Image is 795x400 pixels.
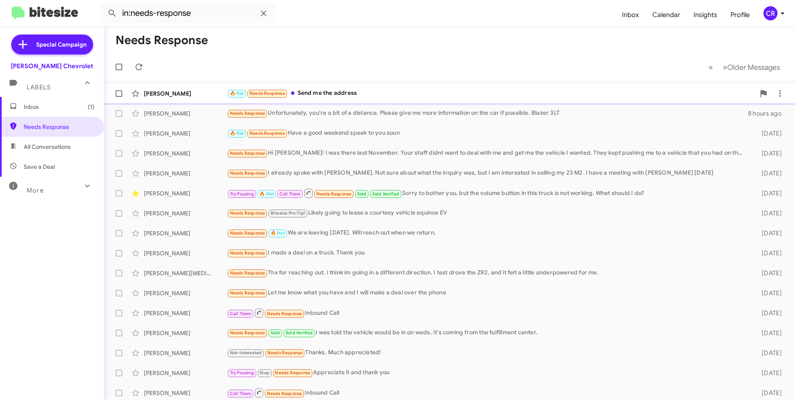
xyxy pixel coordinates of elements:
[748,149,788,158] div: [DATE]
[230,311,252,316] span: Call Them
[646,3,687,27] a: Calendar
[271,210,305,216] span: Bitesize Pro-Tip!
[227,308,748,318] div: Inbound Call
[227,348,748,358] div: Thanks. Much appreciated!
[230,191,254,197] span: Try Pausing
[230,290,265,296] span: Needs Response
[748,109,788,118] div: 8 hours ago
[230,330,265,336] span: Needs Response
[227,188,748,198] div: Sorry to bother you, but the volume button in this truck is not working. What should I do?
[227,368,748,378] div: Appreciate it and thank you
[687,3,724,27] a: Insights
[11,62,93,70] div: [PERSON_NAME] Chevrolet
[144,289,227,297] div: [PERSON_NAME]
[748,389,788,397] div: [DATE]
[230,370,254,375] span: Try Pausing
[718,59,785,76] button: Next
[144,149,227,158] div: [PERSON_NAME]
[727,63,780,72] span: Older Messages
[615,3,646,27] a: Inbox
[748,269,788,277] div: [DATE]
[271,230,285,236] span: 🔥 Hot
[704,59,785,76] nav: Page navigation example
[259,191,274,197] span: 🔥 Hot
[275,370,310,375] span: Needs Response
[748,309,788,317] div: [DATE]
[267,350,303,356] span: Needs Response
[230,151,265,156] span: Needs Response
[267,391,302,396] span: Needs Response
[357,191,367,197] span: Sold
[230,270,265,276] span: Needs Response
[227,328,748,338] div: I was told the vehicle would be in on weds. It's coming from the fulfillment center.
[723,62,727,72] span: »
[267,311,302,316] span: Needs Response
[144,229,227,237] div: [PERSON_NAME]
[709,62,713,72] span: «
[286,330,313,336] span: Sold Verified
[144,89,227,98] div: [PERSON_NAME]
[748,169,788,178] div: [DATE]
[227,268,748,278] div: Thx for reaching out. I think im going in a different direction. I test drove the ZR2, and it fel...
[227,148,748,158] div: Hi [PERSON_NAME]! I was there last November. Your staff didnt want to deal with me and get me the...
[144,369,227,377] div: [PERSON_NAME]
[101,3,275,23] input: Search
[144,109,227,118] div: [PERSON_NAME]
[227,109,748,118] div: Unfortunately, you're a bit of a distance. Please give me more information on the car if possible...
[227,168,748,178] div: I already spoke with [PERSON_NAME]. Not sure about what the inquiry was, but I am interested in s...
[748,129,788,138] div: [DATE]
[227,128,748,138] div: Have a good weekend speak to you soon
[748,369,788,377] div: [DATE]
[230,91,244,96] span: 🔥 Hot
[88,103,94,111] span: (1)
[11,35,93,54] a: Special Campaign
[756,6,786,20] button: CR
[748,329,788,337] div: [DATE]
[144,249,227,257] div: [PERSON_NAME]
[36,40,86,49] span: Special Campaign
[763,6,778,20] div: CR
[230,230,265,236] span: Needs Response
[249,131,285,136] span: Needs Response
[748,349,788,357] div: [DATE]
[227,248,748,258] div: I made a deal on a truck. Thank you
[748,249,788,257] div: [DATE]
[27,187,44,194] span: More
[259,370,269,375] span: Stop
[704,59,718,76] button: Previous
[230,391,252,396] span: Call Them
[27,84,51,91] span: Labels
[24,143,71,151] span: All Conversations
[748,189,788,198] div: [DATE]
[724,3,756,27] a: Profile
[144,189,227,198] div: [PERSON_NAME]
[316,191,352,197] span: Needs Response
[230,350,262,356] span: Not-Interested
[230,131,244,136] span: 🔥 Hot
[748,289,788,297] div: [DATE]
[227,208,748,218] div: Likely going to lease a courtesy vehicle equinox EV
[144,389,227,397] div: [PERSON_NAME]
[116,34,208,47] h1: Needs Response
[279,191,301,197] span: Call Them
[144,309,227,317] div: [PERSON_NAME]
[227,89,755,98] div: Send me the address
[24,103,94,111] span: Inbox
[230,250,265,256] span: Needs Response
[144,169,227,178] div: [PERSON_NAME]
[372,191,400,197] span: Sold Verified
[748,229,788,237] div: [DATE]
[249,91,285,96] span: Needs Response
[144,129,227,138] div: [PERSON_NAME]
[227,288,748,298] div: Let me know what you have and I will make a deal over the phone
[144,269,227,277] div: [PERSON_NAME][MEDICAL_DATA]
[24,123,94,131] span: Needs Response
[271,330,280,336] span: Sold
[144,349,227,357] div: [PERSON_NAME]
[227,388,748,398] div: Inbound Call
[230,210,265,216] span: Needs Response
